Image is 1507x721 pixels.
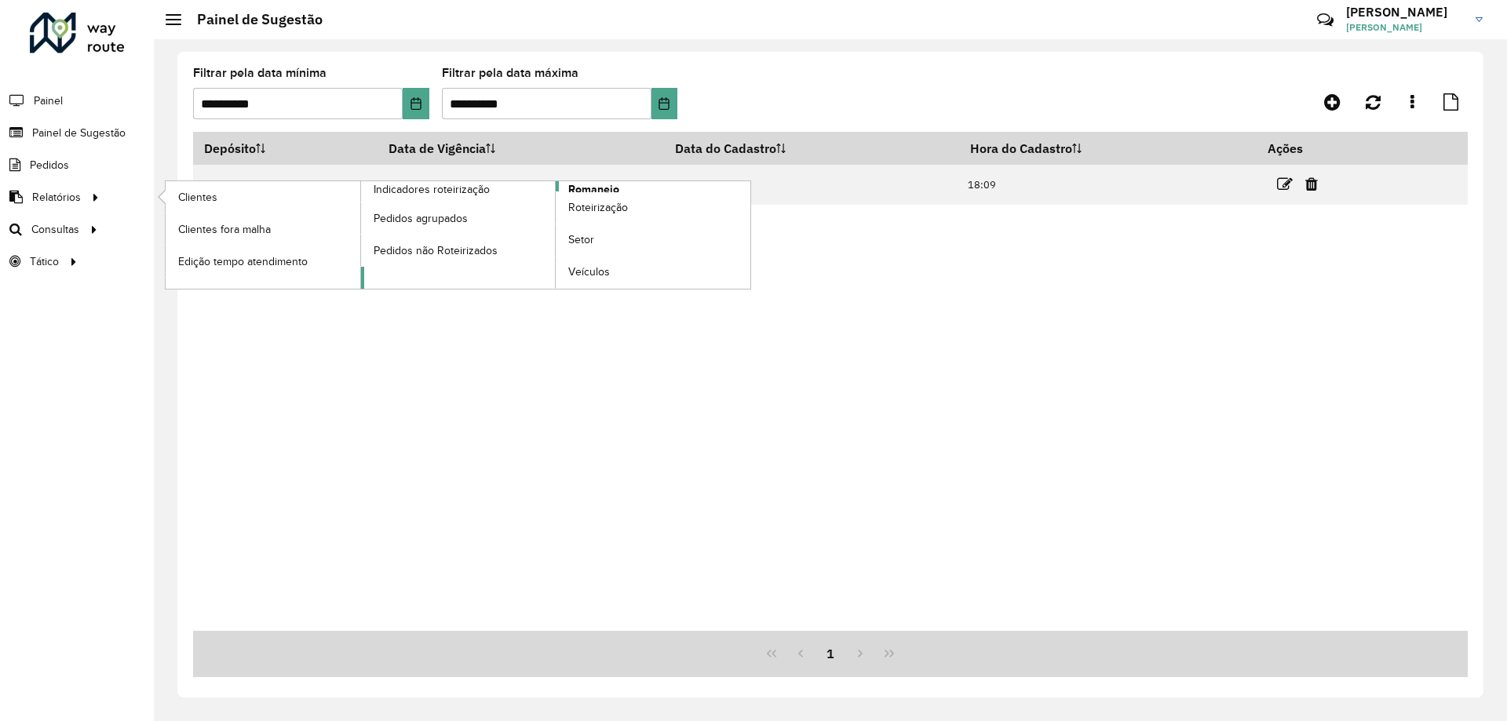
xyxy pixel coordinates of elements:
[32,125,126,141] span: Painel de Sugestão
[193,165,378,205] td: CDD Salvador
[959,165,1256,205] td: 18:09
[556,224,750,256] a: Setor
[442,64,578,82] label: Filtrar pela data máxima
[31,221,79,238] span: Consultas
[32,189,81,206] span: Relatórios
[664,165,959,205] td: [DATE]
[166,181,360,213] a: Clientes
[193,132,378,165] th: Depósito
[403,88,429,119] button: Choose Date
[361,181,751,289] a: Romaneio
[568,264,610,280] span: Veículos
[178,221,271,238] span: Clientes fora malha
[1257,132,1351,165] th: Ações
[34,93,63,109] span: Painel
[568,231,594,248] span: Setor
[664,132,959,165] th: Data do Cadastro
[568,199,628,216] span: Roteirização
[816,639,845,668] button: 1
[30,253,59,270] span: Tático
[556,192,750,224] a: Roteirização
[193,64,327,82] label: Filtrar pela data mínima
[166,246,360,277] a: Edição tempo atendimento
[1346,20,1464,35] span: [PERSON_NAME]
[374,210,468,227] span: Pedidos agrupados
[178,189,217,206] span: Clientes
[1277,173,1293,195] a: Editar
[30,157,69,173] span: Pedidos
[361,235,556,266] a: Pedidos não Roteirizados
[959,132,1256,165] th: Hora do Cadastro
[374,242,498,259] span: Pedidos não Roteirizados
[378,132,664,165] th: Data de Vigência
[568,181,619,198] span: Romaneio
[1308,3,1342,37] a: Contato Rápido
[378,165,664,205] td: [DATE]
[178,253,308,270] span: Edição tempo atendimento
[556,257,750,288] a: Veículos
[1346,5,1464,20] h3: [PERSON_NAME]
[361,202,556,234] a: Pedidos agrupados
[181,11,323,28] h2: Painel de Sugestão
[1305,173,1318,195] a: Excluir
[166,181,556,289] a: Indicadores roteirização
[651,88,677,119] button: Choose Date
[374,181,490,198] span: Indicadores roteirização
[166,213,360,245] a: Clientes fora malha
